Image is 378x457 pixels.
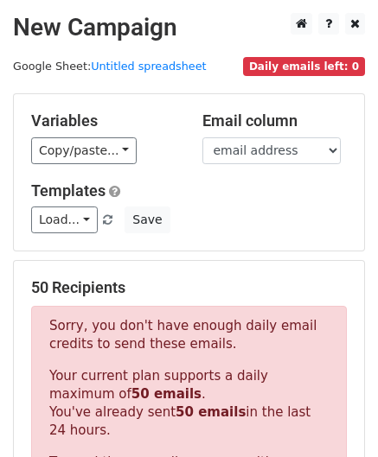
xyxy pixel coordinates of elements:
small: Google Sheet: [13,60,207,73]
iframe: Chat Widget [292,374,378,457]
p: Your current plan supports a daily maximum of . You've already sent in the last 24 hours. [49,367,329,440]
strong: 50 emails [131,386,202,402]
a: Untitled spreadsheet [91,60,206,73]
button: Save [125,206,170,233]
strong: 50 emails [176,404,246,420]
p: Sorry, you don't have enough daily email credits to send these emails. [49,317,329,353]
span: Daily emails left: 0 [243,57,365,76]
a: Copy/paste... [31,137,137,164]
a: Load... [31,206,98,233]
h5: Email column [202,111,348,130]
a: Daily emails left: 0 [243,60,365,73]
h2: New Campaign [13,13,365,42]
h5: 50 Recipients [31,278,347,297]
h5: Variables [31,111,176,130]
a: Templates [31,181,106,200]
